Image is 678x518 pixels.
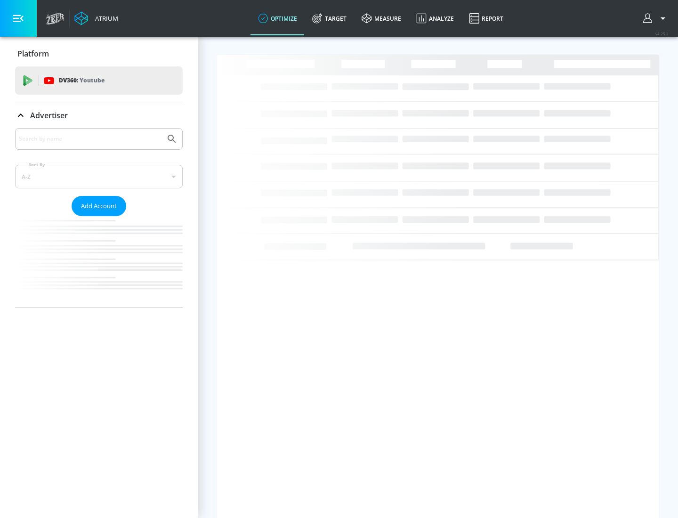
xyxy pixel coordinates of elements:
[15,102,183,129] div: Advertiser
[19,133,161,145] input: Search by name
[15,66,183,95] div: DV360: Youtube
[655,31,669,36] span: v 4.25.2
[91,14,118,23] div: Atrium
[80,75,105,85] p: Youtube
[15,40,183,67] div: Platform
[74,11,118,25] a: Atrium
[30,110,68,121] p: Advertiser
[59,75,105,86] p: DV360:
[409,1,461,35] a: Analyze
[250,1,305,35] a: optimize
[15,128,183,308] div: Advertiser
[81,201,117,211] span: Add Account
[354,1,409,35] a: measure
[72,196,126,216] button: Add Account
[27,162,47,168] label: Sort By
[15,165,183,188] div: A-Z
[17,49,49,59] p: Platform
[15,216,183,308] nav: list of Advertiser
[461,1,511,35] a: Report
[305,1,354,35] a: Target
